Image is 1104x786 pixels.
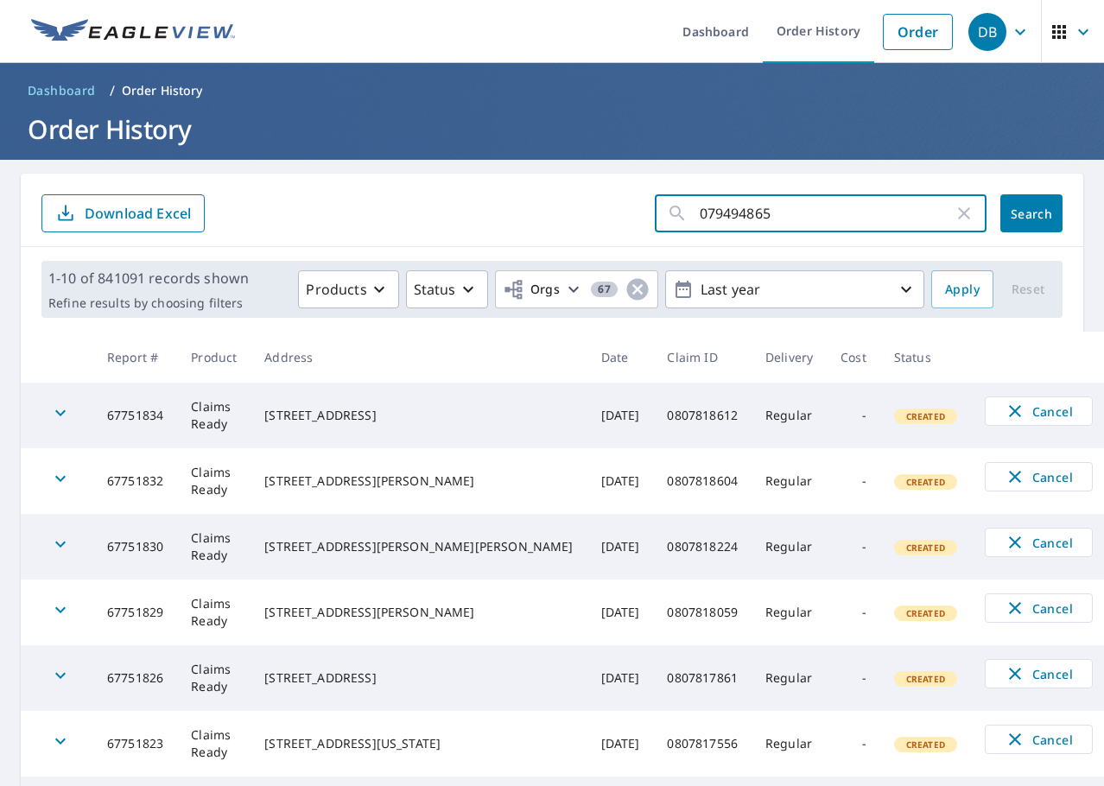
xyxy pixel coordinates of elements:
td: 67751834 [93,383,177,448]
td: 0807817556 [653,711,752,776]
td: [DATE] [587,580,654,645]
td: Regular [752,448,827,514]
p: Order History [122,82,203,99]
div: [STREET_ADDRESS] [264,669,573,687]
span: 67 [591,283,618,295]
th: Cost [827,332,880,383]
span: Created [896,410,955,422]
th: Report # [93,332,177,383]
td: [DATE] [587,514,654,580]
div: [STREET_ADDRESS] [264,407,573,424]
span: Created [896,607,955,619]
td: Claims Ready [177,448,251,514]
td: Claims Ready [177,711,251,776]
td: [DATE] [587,383,654,448]
p: Products [306,279,366,300]
button: Download Excel [41,194,205,232]
span: Cancel [1003,598,1075,618]
td: - [827,645,880,711]
button: Status [406,270,488,308]
span: Cancel [1003,401,1075,422]
span: Created [896,673,955,685]
span: Cancel [1003,663,1075,684]
li: / [110,80,115,101]
td: 67751823 [93,711,177,776]
p: Last year [694,275,896,305]
td: Claims Ready [177,645,251,711]
td: 0807818612 [653,383,752,448]
span: Apply [945,279,980,301]
td: 0807818604 [653,448,752,514]
button: Cancel [985,593,1093,623]
td: - [827,383,880,448]
th: Claim ID [653,332,752,383]
span: Created [896,738,955,751]
button: Products [298,270,398,308]
th: Address [251,332,587,383]
nav: breadcrumb [21,77,1083,105]
button: Cancel [985,725,1093,754]
td: Regular [752,383,827,448]
button: Last year [665,270,924,308]
button: Apply [931,270,993,308]
td: Claims Ready [177,580,251,645]
td: - [827,580,880,645]
td: Regular [752,514,827,580]
td: Regular [752,580,827,645]
button: Cancel [985,462,1093,491]
button: Orgs67 [495,270,658,308]
div: [STREET_ADDRESS][PERSON_NAME] [264,604,573,621]
span: Cancel [1003,466,1075,487]
p: 1-10 of 841091 records shown [48,268,249,288]
th: Delivery [752,332,827,383]
div: [STREET_ADDRESS][PERSON_NAME] [264,472,573,490]
span: Created [896,542,955,554]
p: Refine results by choosing filters [48,295,249,311]
button: Search [1000,194,1063,232]
td: 67751829 [93,580,177,645]
td: Claims Ready [177,383,251,448]
td: Regular [752,645,827,711]
td: 0807817861 [653,645,752,711]
td: Regular [752,711,827,776]
div: [STREET_ADDRESS][US_STATE] [264,735,573,752]
div: [STREET_ADDRESS][PERSON_NAME][PERSON_NAME] [264,538,573,555]
td: 67751830 [93,514,177,580]
td: 67751832 [93,448,177,514]
span: Cancel [1003,729,1075,750]
td: 0807818059 [653,580,752,645]
input: Address, Report #, Claim ID, etc. [700,189,954,238]
span: Created [896,476,955,488]
span: Cancel [1003,532,1075,553]
h1: Order History [21,111,1083,147]
td: - [827,711,880,776]
p: Status [414,279,456,300]
div: DB [968,13,1006,51]
td: Claims Ready [177,514,251,580]
th: Status [880,332,971,383]
img: EV Logo [31,19,235,45]
td: [DATE] [587,448,654,514]
span: Orgs [503,279,561,301]
p: Download Excel [85,204,191,223]
span: Search [1014,206,1049,222]
td: 0807818224 [653,514,752,580]
button: Cancel [985,528,1093,557]
a: Dashboard [21,77,103,105]
td: - [827,514,880,580]
td: - [827,448,880,514]
td: [DATE] [587,645,654,711]
td: [DATE] [587,711,654,776]
a: Order [883,14,953,50]
span: Dashboard [28,82,96,99]
td: 67751826 [93,645,177,711]
th: Date [587,332,654,383]
button: Cancel [985,659,1093,688]
button: Cancel [985,396,1093,426]
th: Product [177,332,251,383]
